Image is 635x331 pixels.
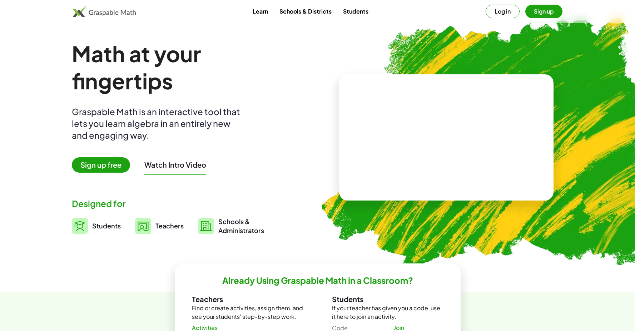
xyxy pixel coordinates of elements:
a: Students [337,5,374,18]
a: Teachers [135,217,184,235]
h3: Students [332,295,443,304]
span: Sign up free [72,157,130,173]
h3: Teachers [192,295,303,304]
div: Designed for [72,198,306,209]
a: Learn [247,5,274,18]
p: If your teacher has given you a code, use it here to join an activity. [332,304,443,321]
img: svg%3e [72,218,88,234]
h2: Already Using Graspable Math in a Classroom? [222,275,413,286]
p: Find or create activities, assign them, and see your students' step-by-step work. [192,304,303,321]
a: Schools & Districts [274,5,337,18]
div: Graspable Math is an interactive tool that lets you learn algebra in an entirely new and engaging... [72,106,243,141]
button: Watch Intro Video [144,160,206,169]
video: What is this? This is dynamic math notation. Dynamic math notation plays a central role in how Gr... [393,111,500,164]
h1: Math at your fingertips [72,40,299,94]
button: Log in [486,5,520,18]
span: Schools & Administrators [218,217,264,235]
a: Students [72,217,121,235]
button: Sign up [525,5,562,18]
a: Schools &Administrators [198,217,264,235]
span: Teachers [155,222,184,230]
span: Students [92,222,121,230]
img: svg%3e [198,218,214,234]
img: svg%3e [135,218,151,234]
